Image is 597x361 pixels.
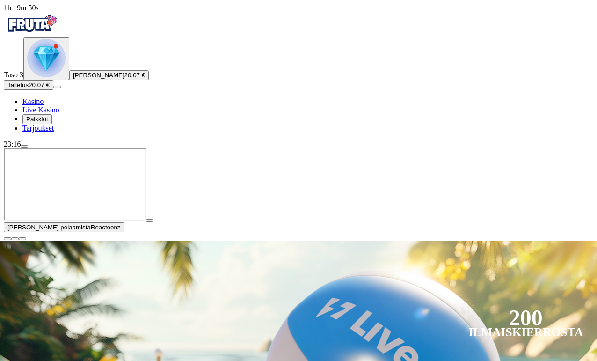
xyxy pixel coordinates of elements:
button: menu [53,86,61,88]
span: Reactoonz [91,224,121,231]
button: menu [21,145,28,148]
div: Ilmaiskierrosta [468,327,583,338]
span: Taso 3 [4,71,23,79]
button: level unlocked [23,37,69,80]
button: fullscreen icon [19,237,26,240]
span: 20.07 € [124,72,145,79]
nav: Primary [4,12,593,133]
a: Fruta [4,29,60,37]
button: [PERSON_NAME]20.07 € [69,70,149,80]
button: close icon [4,237,11,240]
span: Live Kasino [22,106,59,114]
span: Talletus [7,81,29,88]
button: play icon [146,219,153,222]
span: [PERSON_NAME] [73,72,124,79]
button: chevron-down icon [11,237,19,240]
span: Kasino [22,97,44,105]
a: diamond iconKasino [22,97,44,105]
a: gift-inverted iconTarjoukset [22,124,54,132]
button: Talletusplus icon20.07 € [4,80,53,90]
span: Tarjoukset [22,124,54,132]
button: [PERSON_NAME] pelaamistaReactoonz [4,222,124,232]
iframe: Reactoonz [4,148,146,221]
button: reward iconPalkkiot [22,114,52,124]
img: level unlocked [27,39,66,77]
span: Palkkiot [26,116,48,123]
span: [PERSON_NAME] pelaamista [7,224,91,231]
img: Fruta [4,12,60,36]
div: 200 [509,312,543,324]
span: 20.07 € [29,81,49,88]
span: user session time [4,4,39,12]
a: poker-chip iconLive Kasino [22,106,59,114]
span: 23:16 [4,140,21,148]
